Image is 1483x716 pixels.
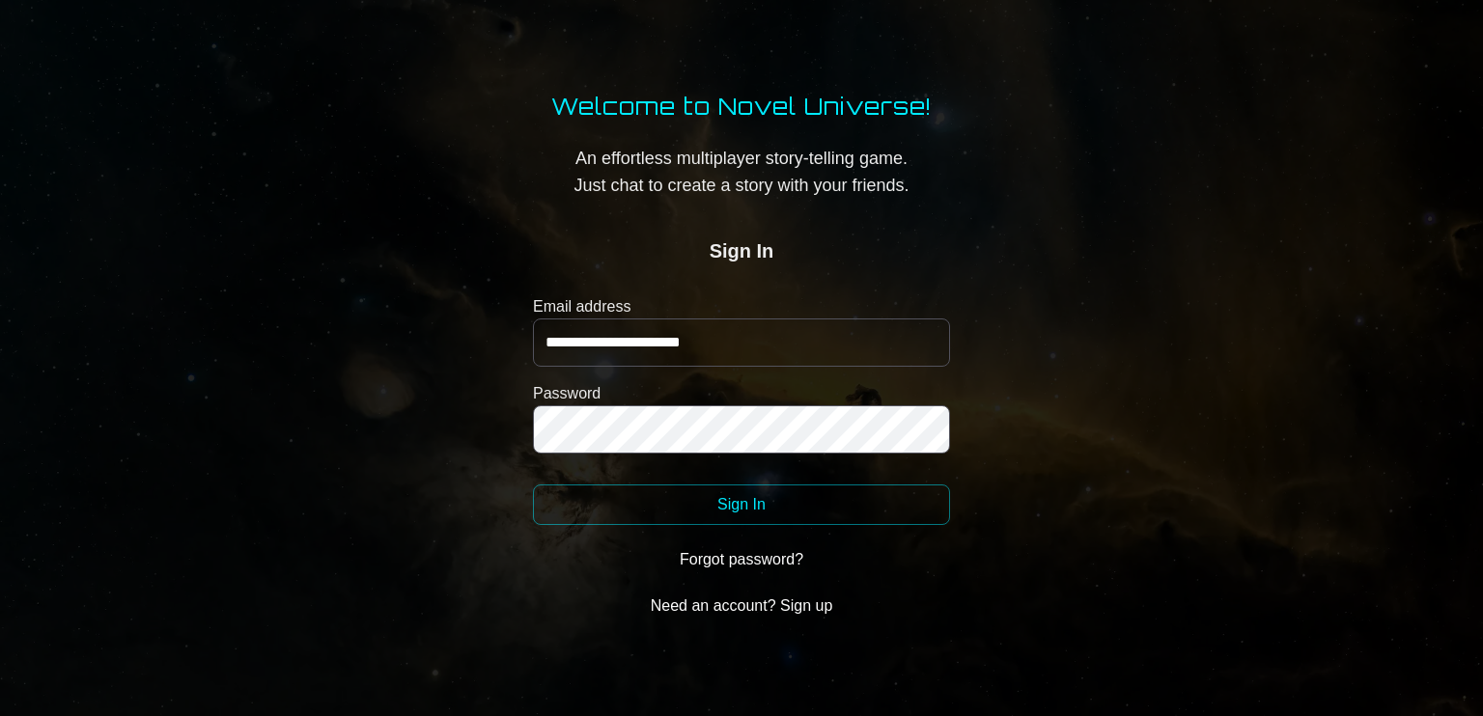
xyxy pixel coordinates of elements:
[551,145,932,199] p: An effortless multiplayer story-telling game. Just chat to create a story with your friends.
[551,91,932,122] h1: Welcome to Novel Universe!
[533,587,950,625] button: Need an account? Sign up
[533,540,950,579] button: Forgot password?
[533,382,950,405] label: Password
[533,484,950,525] button: Sign In
[533,295,950,318] label: Email address
[551,237,932,264] h2: Sign In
